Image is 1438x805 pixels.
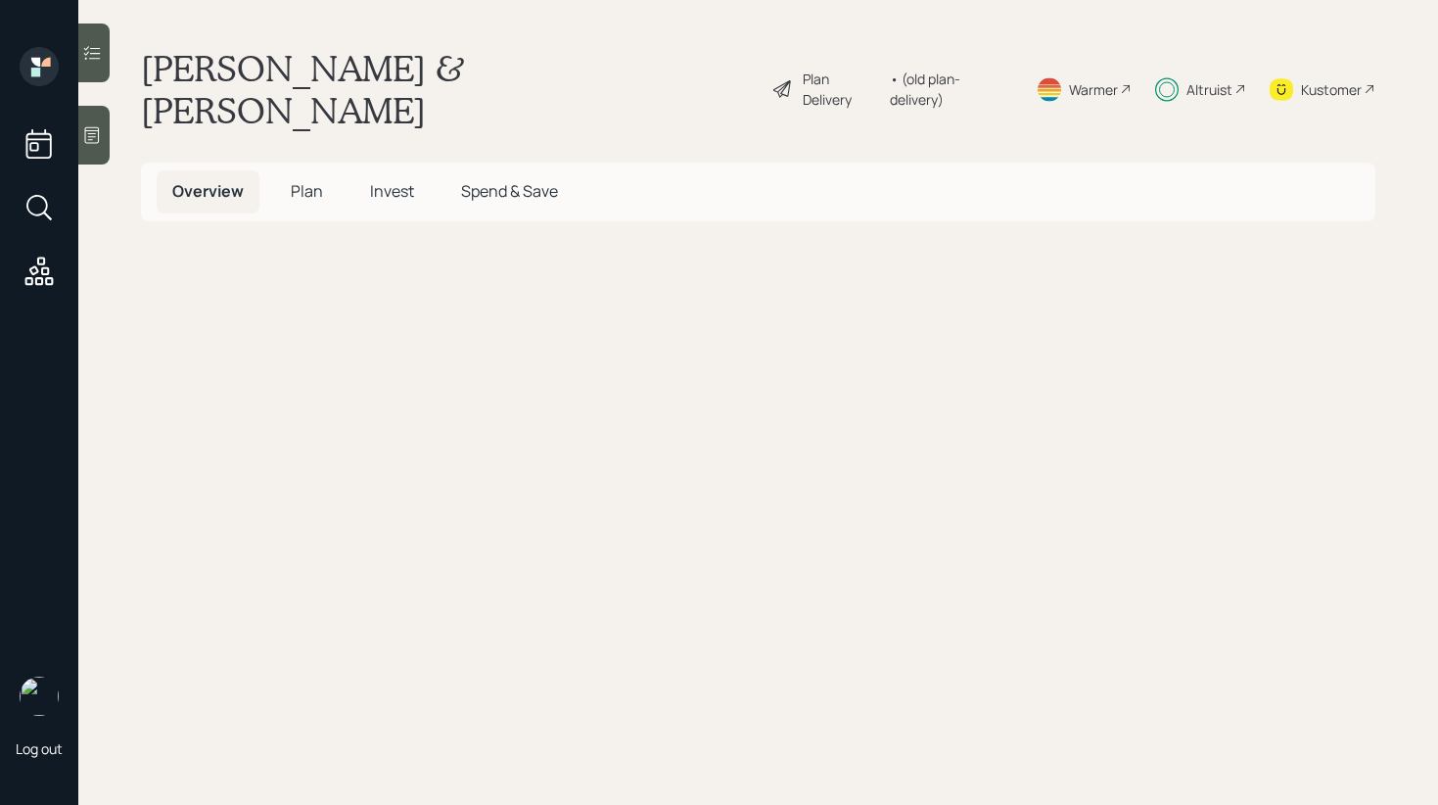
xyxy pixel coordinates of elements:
[291,180,323,202] span: Plan
[1069,79,1118,100] div: Warmer
[461,180,558,202] span: Spend & Save
[172,180,244,202] span: Overview
[803,69,880,110] div: Plan Delivery
[890,69,1012,110] div: • (old plan-delivery)
[1301,79,1362,100] div: Kustomer
[20,677,59,716] img: retirable_logo.png
[370,180,414,202] span: Invest
[1186,79,1232,100] div: Altruist
[16,739,63,758] div: Log out
[141,47,756,131] h1: [PERSON_NAME] & [PERSON_NAME]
